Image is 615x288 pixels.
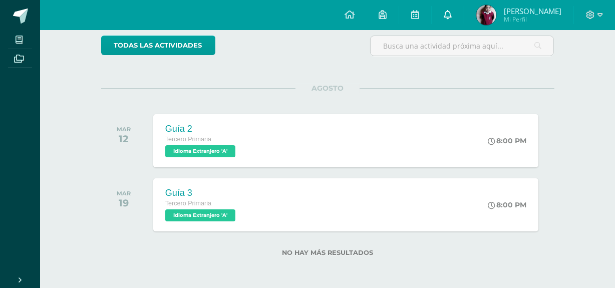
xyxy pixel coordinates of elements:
div: Guía 2 [165,124,238,134]
div: MAR [117,126,131,133]
span: Tercero Primaria [165,200,211,207]
span: Idioma Extranjero 'A' [165,145,235,157]
span: Idioma Extranjero 'A' [165,209,235,221]
span: Mi Perfil [504,15,561,24]
span: Tercero Primaria [165,136,211,143]
span: [PERSON_NAME] [504,6,561,16]
div: 19 [117,197,131,209]
div: 12 [117,133,131,145]
input: Busca una actividad próxima aquí... [371,36,554,56]
label: No hay más resultados [101,249,554,256]
div: 8:00 PM [488,136,526,145]
div: 8:00 PM [488,200,526,209]
div: MAR [117,190,131,197]
span: AGOSTO [295,84,360,93]
div: Guía 3 [165,188,238,198]
img: 724af551d89da14eeeb382ad348dc6d4.png [476,5,496,25]
a: todas las Actividades [101,36,215,55]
